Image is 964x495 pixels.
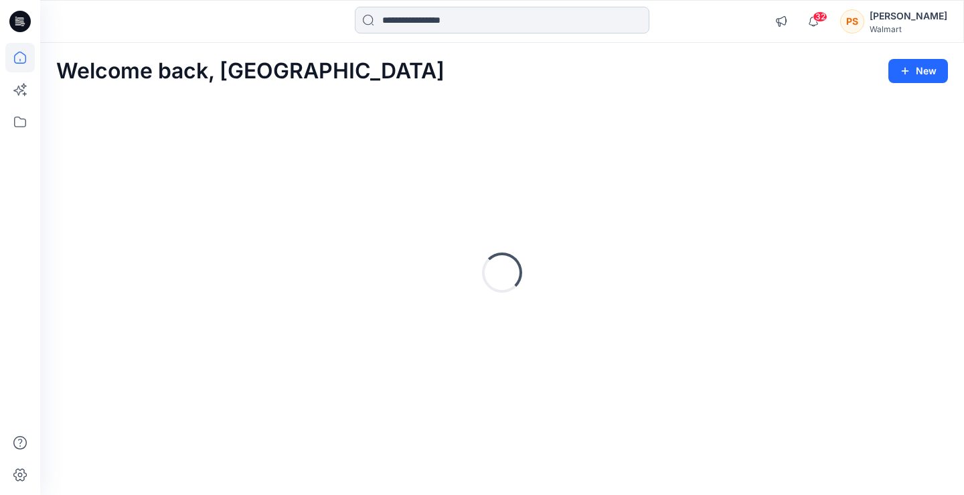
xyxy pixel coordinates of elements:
[870,24,947,34] div: Walmart
[870,8,947,24] div: [PERSON_NAME]
[813,11,827,22] span: 32
[888,59,948,83] button: New
[840,9,864,33] div: PS
[56,59,445,84] h2: Welcome back, [GEOGRAPHIC_DATA]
